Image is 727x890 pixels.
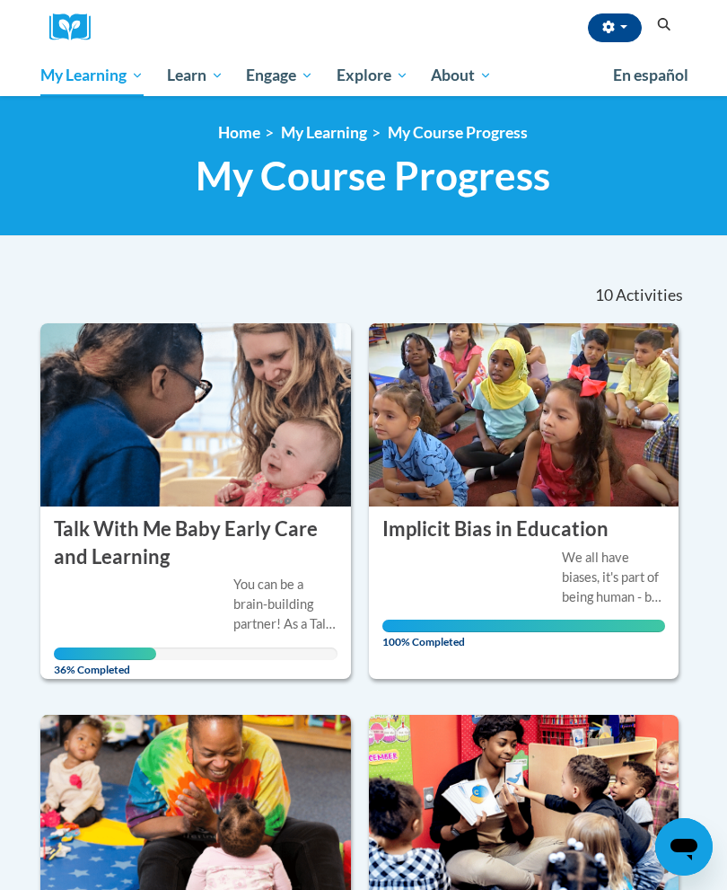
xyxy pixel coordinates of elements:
[155,55,235,96] a: Learn
[616,286,683,305] span: Activities
[54,648,156,660] div: Your progress
[601,57,700,94] a: En español
[382,620,666,648] span: 100% Completed
[388,123,528,142] a: My Course Progress
[369,323,679,507] img: Course Logo
[382,620,666,632] div: Your progress
[40,323,351,507] img: Course Logo
[246,65,313,86] span: Engage
[369,323,679,679] a: Course Logo Implicit Bias in EducationWe all have biases, it's part of being human - but did you ...
[595,286,613,305] span: 10
[281,123,367,142] a: My Learning
[49,13,103,41] a: Cox Campus
[167,65,223,86] span: Learn
[431,65,492,86] span: About
[337,65,408,86] span: Explore
[29,55,155,96] a: My Learning
[655,818,713,876] iframe: Button to launch messaging window
[325,55,420,96] a: Explore
[196,152,550,199] span: My Course Progress
[54,515,337,571] h3: Talk With Me Baby Early Care and Learning
[40,323,351,679] a: Course Logo Talk With Me Baby Early Care and LearningYou can be a brain-building partner! As a Ta...
[651,14,678,36] button: Search
[420,55,504,96] a: About
[613,66,688,84] span: En español
[54,648,156,676] span: 36% Completed
[218,123,260,142] a: Home
[382,515,609,543] h3: Implicit Bias in Education
[588,13,642,42] button: Account Settings
[27,55,700,96] div: Main menu
[49,13,103,41] img: Logo brand
[234,55,325,96] a: Engage
[562,548,666,607] div: We all have biases, it's part of being human - but did you know that some of our biases fly under...
[40,65,144,86] span: My Learning
[233,575,337,634] div: You can be a brain-building partner! As a Talk With Me Baby coach, you can empower families to co...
